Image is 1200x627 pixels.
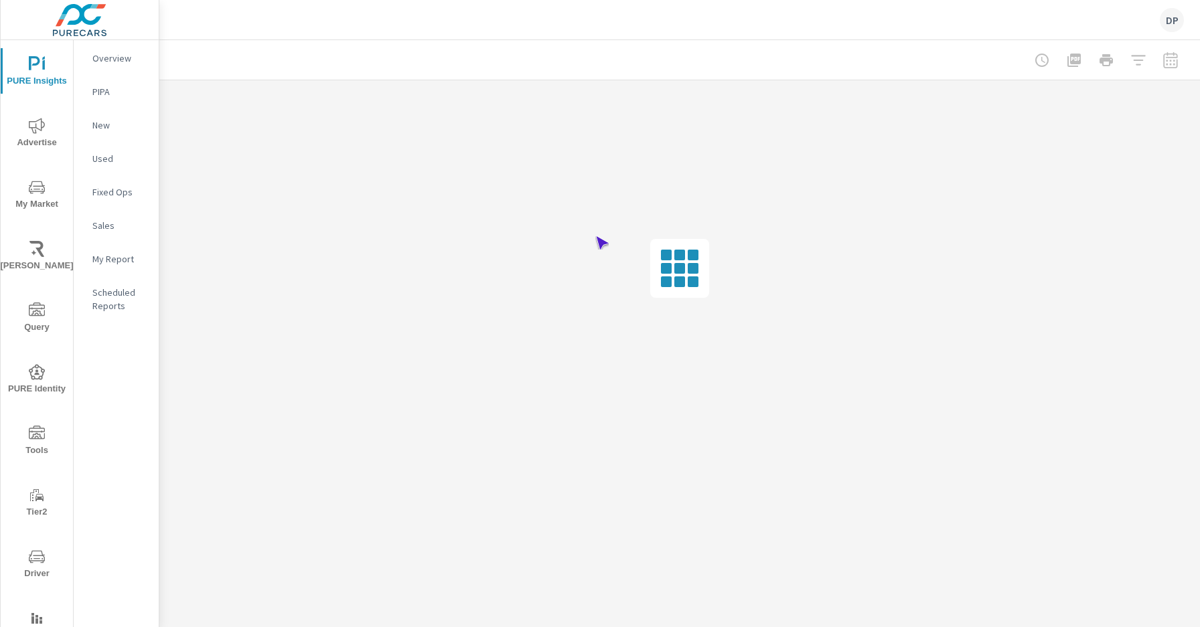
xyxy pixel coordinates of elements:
[92,52,148,65] p: Overview
[5,426,69,458] span: Tools
[92,185,148,199] p: Fixed Ops
[92,286,148,312] p: Scheduled Reports
[5,364,69,397] span: PURE Identity
[92,252,148,266] p: My Report
[5,56,69,89] span: PURE Insights
[92,219,148,232] p: Sales
[74,182,159,202] div: Fixed Ops
[74,249,159,269] div: My Report
[74,115,159,135] div: New
[92,85,148,98] p: PIPA
[74,48,159,68] div: Overview
[92,152,148,165] p: Used
[5,487,69,520] span: Tier2
[5,241,69,274] span: [PERSON_NAME]
[1160,8,1184,32] div: DP
[5,549,69,581] span: Driver
[92,118,148,132] p: New
[5,118,69,151] span: Advertise
[74,215,159,236] div: Sales
[74,149,159,169] div: Used
[5,302,69,335] span: Query
[5,179,69,212] span: My Market
[74,282,159,316] div: Scheduled Reports
[74,82,159,102] div: PIPA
